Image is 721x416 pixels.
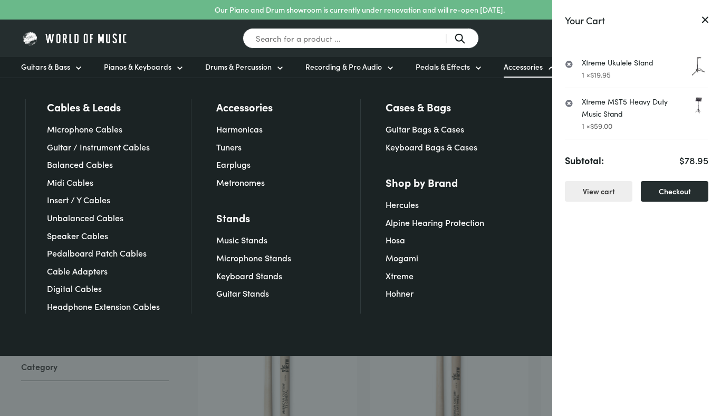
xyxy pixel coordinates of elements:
p: Our Piano and Drum showroom is currently under renovation and will re-open [DATE]. [215,4,505,15]
a: Stands [216,210,250,225]
a: Cables & Leads [47,99,121,114]
img: Xtreme TV9640 Ukulele Stand [689,56,708,76]
a: Mogami [386,252,418,263]
a: Cases & Bags [386,99,451,114]
span: 1 × [582,120,612,131]
a: Metronomes [216,176,265,188]
span: Accessories [504,61,543,72]
span: Pedals & Effects [416,61,470,72]
bdi: 19.95 [590,69,611,80]
img: World of Music [21,30,129,46]
bdi: 59.00 [590,120,612,131]
a: Guitar Bags & Cases [386,123,464,135]
a: Insert / Y Cables [47,194,110,205]
a: Earplugs [216,158,251,170]
a: Checkout [641,181,708,202]
a: Speaker Cables [47,230,108,241]
a: Alpine Hearing Protection [386,216,484,228]
input: Search for a product ... [243,28,479,49]
a: Unbalanced Cables [47,212,123,223]
a: Balanced Cables [47,158,113,170]
a: Pedalboard Patch Cables [47,247,147,259]
a: Midi Cables [47,176,93,188]
a: Guitar Stands [216,287,269,299]
bdi: 78.95 [679,154,708,167]
a: Hohner [386,287,414,299]
a: Microphone Cables [47,123,122,135]
span: Pianos & Keyboards [104,61,171,72]
span: $ [590,120,594,131]
a: Microphone Stands [216,252,291,263]
a: Xtreme MST5 Heavy Duty Music Stand [582,96,708,119]
a: Keyboard Stands [216,270,282,281]
a: Harmonicas [216,123,263,135]
a: Xtreme [386,270,414,281]
a: Music Stands [216,234,267,245]
img: Xtreme MST5 Heavy Duty Music Stand [689,96,708,115]
span: 1 × [582,69,611,80]
span: $ [590,69,594,80]
a: Keyboard Bags & Cases [386,141,477,153]
span: Recording & Pro Audio [305,61,382,72]
a: Shop by Brand [386,175,458,190]
strong: Subtotal: [565,153,604,168]
a: Hercules [386,198,419,210]
iframe: PayPal [565,215,644,233]
a: Accessories [216,99,273,114]
a: View cart [565,181,632,202]
a: Hosa [386,234,405,245]
span: Drums & Percussion [205,61,272,72]
a: Remove Xtreme MST5 Heavy Duty Music Stand from cart [565,98,573,108]
a: Guitar / Instrument Cables [47,141,150,153]
a: Remove Xtreme Ukulele Stand from cart [565,59,573,69]
a: Headphone Extension Cables [47,300,160,312]
a: Tuners [216,141,242,153]
a: Xtreme Ukulele Stand [582,56,708,69]
div: Your Cart [565,13,605,28]
a: Cable Adapters [47,265,108,277]
span: $ [679,154,685,167]
span: Guitars & Bass [21,61,70,72]
a: Digital Cables [47,282,102,294]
